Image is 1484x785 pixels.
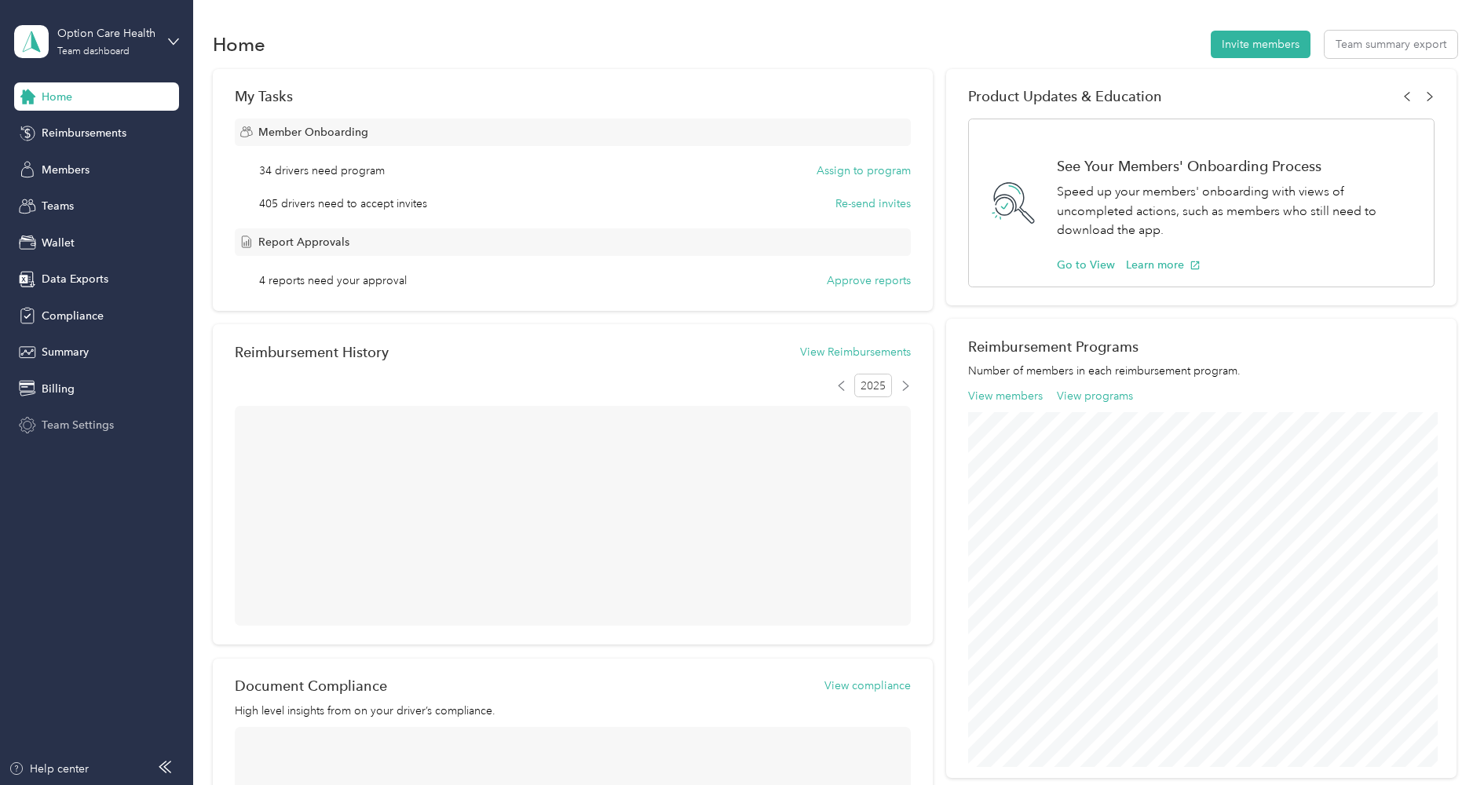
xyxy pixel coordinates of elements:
[9,761,89,777] button: Help center
[42,344,89,360] span: Summary
[235,677,387,694] h2: Document Compliance
[42,235,75,251] span: Wallet
[235,88,911,104] div: My Tasks
[827,272,911,289] button: Approve reports
[213,36,265,53] h1: Home
[1126,257,1201,273] button: Learn more
[800,344,911,360] button: View Reimbursements
[42,162,90,178] span: Members
[1211,31,1310,58] button: Invite members
[1057,182,1417,240] p: Speed up your members' onboarding with views of uncompleted actions, such as members who still ne...
[42,198,74,214] span: Teams
[1325,31,1457,58] button: Team summary export
[42,308,104,324] span: Compliance
[42,125,126,141] span: Reimbursements
[258,124,368,141] span: Member Onboarding
[235,344,389,360] h2: Reimbursement History
[57,47,130,57] div: Team dashboard
[259,162,385,179] span: 34 drivers need program
[1057,158,1417,174] h1: See Your Members' Onboarding Process
[968,338,1435,355] h2: Reimbursement Programs
[968,388,1043,404] button: View members
[258,234,349,250] span: Report Approvals
[824,677,911,694] button: View compliance
[235,703,911,719] p: High level insights from on your driver’s compliance.
[1057,388,1133,404] button: View programs
[968,363,1435,379] p: Number of members in each reimbursement program.
[1396,697,1484,785] iframe: Everlance-gr Chat Button Frame
[1057,257,1115,273] button: Go to View
[42,271,108,287] span: Data Exports
[259,272,407,289] span: 4 reports need your approval
[968,88,1162,104] span: Product Updates & Education
[835,195,911,212] button: Re-send invites
[817,162,911,179] button: Assign to program
[42,381,75,397] span: Billing
[259,195,427,212] span: 405 drivers need to accept invites
[42,89,72,105] span: Home
[854,374,892,397] span: 2025
[57,25,155,42] div: Option Care Health
[42,417,114,433] span: Team Settings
